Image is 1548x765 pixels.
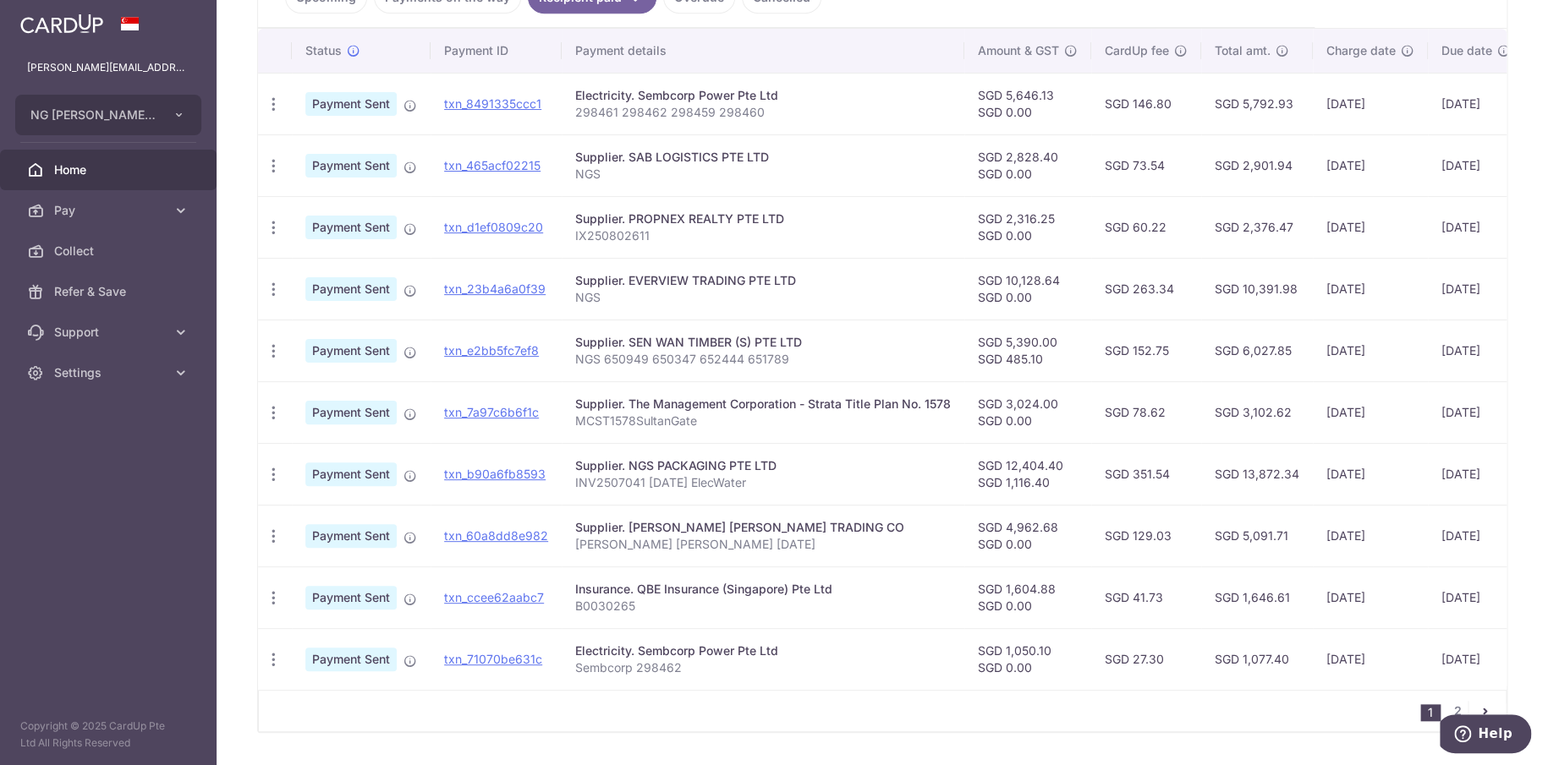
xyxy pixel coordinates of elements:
td: SGD 2,376.47 [1201,196,1313,258]
td: SGD 5,792.93 [1201,73,1313,134]
td: [DATE] [1313,566,1428,628]
td: [DATE] [1428,443,1524,505]
td: [DATE] [1313,443,1428,505]
span: Payment Sent [305,648,397,671]
td: SGD 146.80 [1091,73,1201,134]
td: [DATE] [1428,566,1524,628]
td: SGD 73.54 [1091,134,1201,196]
a: txn_7a97c6b6f1c [444,405,539,419]
th: Payment ID [431,29,562,73]
a: txn_23b4a6a0f39 [444,281,546,296]
span: Home [54,161,166,178]
td: SGD 12,404.40 SGD 1,116.40 [964,443,1091,505]
span: Collect [54,243,166,260]
a: txn_d1ef0809c20 [444,220,543,234]
span: NG [PERSON_NAME] WOODWORKING INDUSTRIAL PTE. LTD. [30,107,156,123]
td: SGD 6,027.85 [1201,320,1313,381]
a: txn_465acf02215 [444,158,541,172]
td: [DATE] [1313,134,1428,196]
p: MCST1578SultanGate [575,413,951,429]
span: Status [305,42,342,59]
td: SGD 1,646.61 [1201,566,1313,628]
a: txn_ccee62aabc7 [444,590,544,604]
div: Electricity. Sembcorp Power Pte Ltd [575,87,951,104]
td: SGD 2,316.25 SGD 0.00 [964,196,1091,258]
span: Charge date [1326,42,1396,59]
td: SGD 78.62 [1091,381,1201,443]
a: txn_b90a6fb8593 [444,467,546,481]
div: Supplier. EVERVIEW TRADING PTE LTD [575,272,951,289]
td: SGD 129.03 [1091,505,1201,566]
td: SGD 2,828.40 SGD 0.00 [964,134,1091,196]
td: [DATE] [1428,73,1524,134]
td: [DATE] [1428,258,1524,320]
a: txn_8491335ccc1 [444,96,541,111]
span: Due date [1441,42,1492,59]
span: Payment Sent [305,277,397,301]
div: Supplier. SEN WAN TIMBER (S) PTE LTD [575,334,951,351]
span: Payment Sent [305,216,397,239]
nav: pager [1420,691,1506,731]
span: Payment Sent [305,339,397,363]
td: [DATE] [1313,196,1428,258]
span: Payment Sent [305,154,397,178]
span: Payment Sent [305,401,397,424]
td: SGD 1,604.88 SGD 0.00 [964,566,1091,628]
td: SGD 152.75 [1091,320,1201,381]
a: txn_71070be631c [444,652,542,666]
td: SGD 351.54 [1091,443,1201,505]
p: NGS 650949 650347 652444 651789 [575,351,951,368]
td: [DATE] [1313,258,1428,320]
span: CardUp fee [1105,42,1169,59]
td: SGD 1,050.10 SGD 0.00 [964,628,1091,690]
span: Payment Sent [305,462,397,486]
td: SGD 4,962.68 SGD 0.00 [964,505,1091,566]
span: Settings [54,364,166,381]
div: Supplier. SAB LOGISTICS PTE LTD [575,149,951,166]
td: SGD 60.22 [1091,196,1201,258]
span: Payment Sent [305,524,397,548]
td: SGD 2,901.94 [1201,134,1313,196]
p: B0030265 [575,598,951,615]
p: [PERSON_NAME][EMAIL_ADDRESS][DOMAIN_NAME] [27,59,189,76]
td: SGD 1,077.40 [1201,628,1313,690]
td: [DATE] [1428,320,1524,381]
span: Pay [54,202,166,219]
span: Support [54,324,166,341]
td: SGD 3,024.00 SGD 0.00 [964,381,1091,443]
img: CardUp [20,14,103,34]
li: 1 [1420,704,1441,721]
div: Supplier. [PERSON_NAME] [PERSON_NAME] TRADING CO [575,519,951,536]
div: Supplier. NGS PACKAGING PTE LTD [575,457,951,474]
span: Refer & Save [54,283,166,300]
p: Sembcorp 298462 [575,659,951,676]
td: [DATE] [1428,505,1524,566]
td: [DATE] [1313,73,1428,134]
td: SGD 5,646.13 SGD 0.00 [964,73,1091,134]
p: 298461 298462 298459 298460 [575,104,951,121]
td: SGD 27.30 [1091,628,1201,690]
td: [DATE] [1313,505,1428,566]
span: Amount & GST [978,42,1059,59]
td: [DATE] [1428,628,1524,690]
td: SGD 10,128.64 SGD 0.00 [964,258,1091,320]
td: [DATE] [1313,628,1428,690]
p: [PERSON_NAME] [PERSON_NAME] [DATE] [575,536,951,553]
td: SGD 5,390.00 SGD 485.10 [964,320,1091,381]
td: SGD 5,091.71 [1201,505,1313,566]
div: Supplier. The Management Corporation - Strata Title Plan No. 1578 [575,396,951,413]
td: SGD 263.34 [1091,258,1201,320]
td: [DATE] [1428,196,1524,258]
a: txn_e2bb5fc7ef8 [444,343,539,358]
a: txn_60a8dd8e982 [444,528,548,543]
span: Payment Sent [305,92,397,116]
p: IX250802611 [575,227,951,244]
iframe: Opens a widget where you can find more information [1440,714,1531,757]
div: Supplier. PROPNEX REALTY PTE LTD [575,210,951,227]
td: SGD 13,872.34 [1201,443,1313,505]
span: Payment Sent [305,586,397,609]
td: [DATE] [1313,381,1428,443]
td: SGD 3,102.62 [1201,381,1313,443]
td: [DATE] [1428,381,1524,443]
